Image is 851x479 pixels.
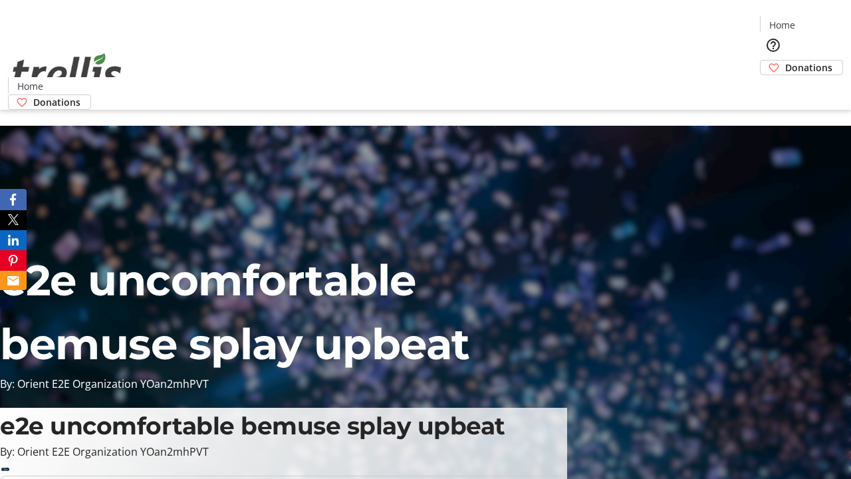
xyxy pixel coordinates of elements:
[760,75,787,102] button: Cart
[33,95,80,109] span: Donations
[785,61,832,75] span: Donations
[8,94,91,110] a: Donations
[761,18,803,32] a: Home
[760,32,787,59] button: Help
[760,60,843,75] a: Donations
[8,39,126,105] img: Orient E2E Organization YOan2mhPVT's Logo
[769,18,795,32] span: Home
[9,79,51,93] a: Home
[17,79,43,93] span: Home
